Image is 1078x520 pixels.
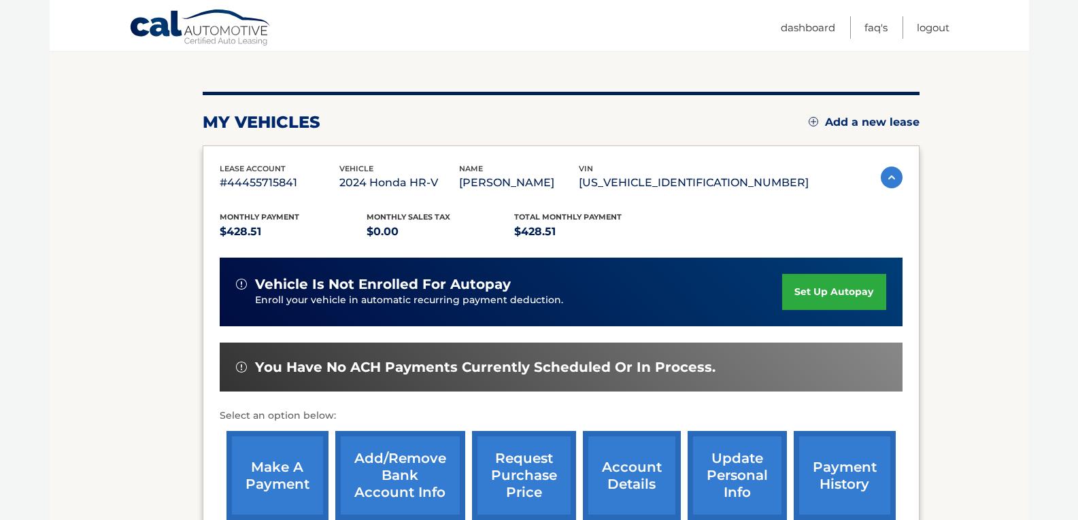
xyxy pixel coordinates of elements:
a: Add/Remove bank account info [335,431,465,520]
span: Monthly Payment [220,212,299,222]
p: [PERSON_NAME] [459,173,579,192]
a: Dashboard [781,16,835,39]
a: FAQ's [864,16,888,39]
p: [US_VEHICLE_IDENTIFICATION_NUMBER] [579,173,809,192]
span: You have no ACH payments currently scheduled or in process. [255,359,715,376]
p: $428.51 [220,222,367,241]
span: Total Monthly Payment [514,212,622,222]
p: Enroll your vehicle in automatic recurring payment deduction. [255,293,783,308]
span: vin [579,164,593,173]
span: lease account [220,164,286,173]
span: name [459,164,483,173]
p: $0.00 [367,222,514,241]
a: Add a new lease [809,116,920,129]
p: 2024 Honda HR-V [339,173,459,192]
a: update personal info [688,431,787,520]
a: request purchase price [472,431,576,520]
a: account details [583,431,681,520]
span: vehicle is not enrolled for autopay [255,276,511,293]
a: Cal Automotive [129,9,272,48]
a: payment history [794,431,896,520]
p: $428.51 [514,222,662,241]
a: set up autopay [782,274,886,310]
h2: my vehicles [203,112,320,133]
img: alert-white.svg [236,279,247,290]
a: make a payment [226,431,329,520]
img: alert-white.svg [236,362,247,372]
span: vehicle [339,164,373,173]
p: Select an option below: [220,408,903,424]
a: Logout [917,16,949,39]
p: #44455715841 [220,173,339,192]
img: add.svg [809,117,818,126]
img: accordion-active.svg [881,167,903,188]
span: Monthly sales Tax [367,212,450,222]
